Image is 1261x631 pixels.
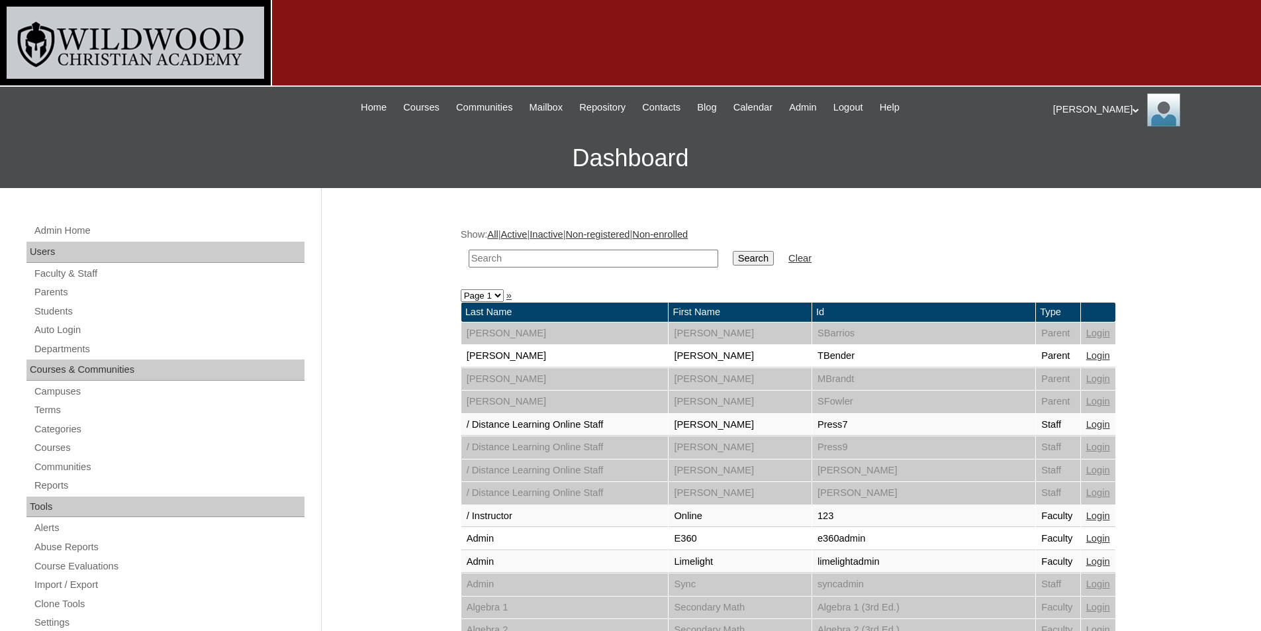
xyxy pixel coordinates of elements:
[812,303,1035,322] td: Id
[33,558,304,575] a: Course Evaluations
[1086,487,1110,498] a: Login
[461,391,669,413] td: [PERSON_NAME]
[1147,93,1180,126] img: Jill Isaac
[523,100,570,115] a: Mailbox
[1053,93,1248,126] div: [PERSON_NAME]
[1086,602,1110,612] a: Login
[632,229,688,240] a: Non-enrolled
[873,100,906,115] a: Help
[33,402,304,418] a: Terms
[456,100,513,115] span: Communities
[461,414,669,436] td: / Distance Learning Online Staff
[361,100,387,115] span: Home
[33,459,304,475] a: Communities
[812,322,1035,345] td: SBarrios
[669,368,811,391] td: [PERSON_NAME]
[642,100,680,115] span: Contacts
[33,421,304,438] a: Categories
[669,597,811,619] td: Secondary Math
[669,551,811,573] td: Limelight
[33,477,304,494] a: Reports
[487,229,498,240] a: All
[1086,328,1110,338] a: Login
[33,614,304,631] a: Settings
[33,341,304,358] a: Departments
[33,539,304,556] a: Abuse Reports
[461,551,669,573] td: Admin
[33,266,304,282] a: Faculty & Staff
[1086,419,1110,430] a: Login
[1036,460,1080,482] td: Staff
[1036,505,1080,528] td: Faculty
[33,520,304,536] a: Alerts
[669,345,811,367] td: [PERSON_NAME]
[1086,510,1110,521] a: Login
[461,573,669,596] td: Admin
[690,100,723,115] a: Blog
[812,414,1035,436] td: Press7
[1086,350,1110,361] a: Login
[530,100,563,115] span: Mailbox
[1036,303,1080,322] td: Type
[461,303,669,322] td: Last Name
[812,391,1035,413] td: SFowler
[812,551,1035,573] td: limelightadmin
[812,528,1035,550] td: e360admin
[461,436,669,459] td: / Distance Learning Online Staff
[33,222,304,239] a: Admin Home
[397,100,446,115] a: Courses
[812,460,1035,482] td: [PERSON_NAME]
[7,7,264,79] img: logo-white.png
[812,345,1035,367] td: TBender
[1036,597,1080,619] td: Faculty
[788,253,812,264] a: Clear
[812,368,1035,391] td: MBrandt
[506,290,512,301] a: »
[1086,396,1110,407] a: Login
[33,322,304,338] a: Auto Login
[669,482,811,505] td: [PERSON_NAME]
[669,303,811,322] td: First Name
[26,242,304,263] div: Users
[669,460,811,482] td: [PERSON_NAME]
[33,284,304,301] a: Parents
[579,100,626,115] span: Repository
[812,505,1035,528] td: 123
[354,100,393,115] a: Home
[669,573,811,596] td: Sync
[669,436,811,459] td: [PERSON_NAME]
[669,391,811,413] td: [PERSON_NAME]
[833,100,863,115] span: Logout
[461,482,669,505] td: / Distance Learning Online Staff
[880,100,900,115] span: Help
[461,368,669,391] td: [PERSON_NAME]
[530,229,563,240] a: Inactive
[1086,579,1110,589] a: Login
[1036,573,1080,596] td: Staff
[812,573,1035,596] td: syncadmin
[1036,414,1080,436] td: Staff
[461,228,1116,275] div: Show: | | | |
[669,528,811,550] td: E360
[789,100,817,115] span: Admin
[669,414,811,436] td: [PERSON_NAME]
[26,360,304,381] div: Courses & Communities
[1036,482,1080,505] td: Staff
[573,100,632,115] a: Repository
[782,100,823,115] a: Admin
[1036,391,1080,413] td: Parent
[26,497,304,518] div: Tools
[697,100,716,115] span: Blog
[1086,442,1110,452] a: Login
[500,229,527,240] a: Active
[449,100,520,115] a: Communities
[1036,345,1080,367] td: Parent
[33,440,304,456] a: Courses
[7,128,1254,188] h3: Dashboard
[1036,368,1080,391] td: Parent
[461,322,669,345] td: [PERSON_NAME]
[461,597,669,619] td: Algebra 1
[1086,465,1110,475] a: Login
[733,100,772,115] span: Calendar
[461,505,669,528] td: / Instructor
